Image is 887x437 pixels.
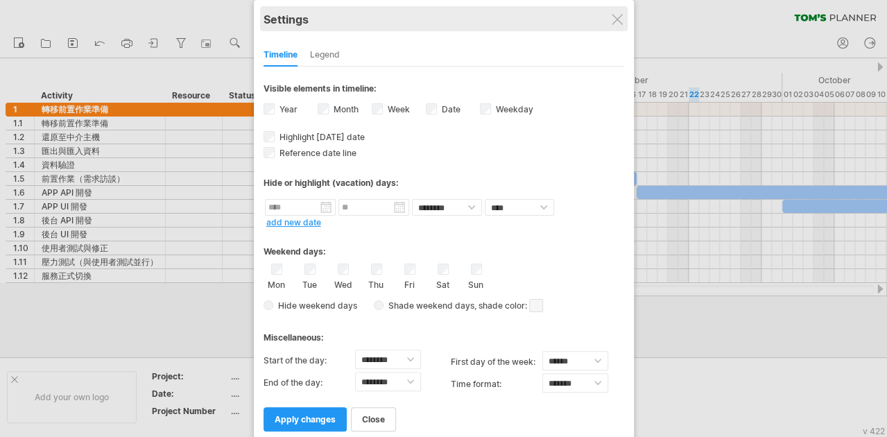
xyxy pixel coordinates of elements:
[467,277,485,290] label: Sun
[310,44,340,67] div: Legend
[277,132,365,142] span: Highlight [DATE] date
[268,277,285,290] label: Mon
[277,148,356,158] span: Reference date line
[384,300,474,311] span: Shade weekend days
[474,298,543,314] span: , shade color:
[385,104,410,114] label: Week
[264,83,624,98] div: Visible elements in timeline:
[273,300,357,311] span: Hide weekend days
[264,44,298,67] div: Timeline
[277,104,298,114] label: Year
[264,233,624,260] div: Weekend days:
[264,319,624,346] div: Miscellaneous:
[529,299,543,312] span: click here to change the shade color
[434,277,451,290] label: Sat
[334,277,352,290] label: Wed
[401,277,418,290] label: Fri
[451,373,542,395] label: Time format:
[493,104,533,114] label: Weekday
[351,407,396,431] a: close
[264,407,347,431] a: apply changes
[301,277,318,290] label: Tue
[362,414,385,425] span: close
[439,104,460,114] label: Date
[451,351,542,373] label: first day of the week:
[264,6,624,31] div: Settings
[275,414,336,425] span: apply changes
[331,104,359,114] label: Month
[264,372,355,394] label: End of the day:
[264,350,355,372] label: Start of the day:
[368,277,385,290] label: Thu
[264,178,624,188] div: Hide or highlight (vacation) days:
[266,217,321,228] a: add new date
